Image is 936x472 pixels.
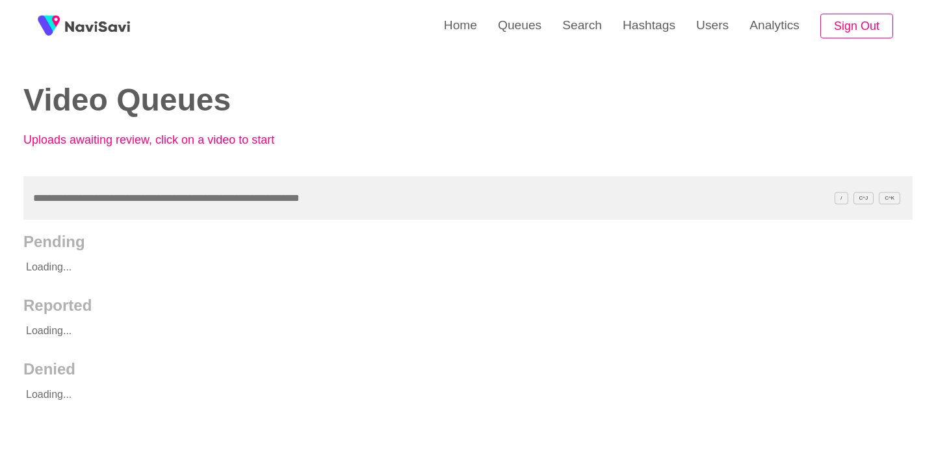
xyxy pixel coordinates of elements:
[23,315,824,347] p: Loading...
[879,192,900,204] span: C^K
[23,378,824,411] p: Loading...
[820,14,893,39] button: Sign Out
[32,10,65,42] img: fireSpot
[835,192,848,204] span: /
[23,251,824,283] p: Loading...
[23,233,913,251] h2: Pending
[23,360,913,378] h2: Denied
[65,20,130,33] img: fireSpot
[853,192,874,204] span: C^J
[23,133,309,147] p: Uploads awaiting review, click on a video to start
[23,296,913,315] h2: Reported
[23,83,448,118] h2: Video Queues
